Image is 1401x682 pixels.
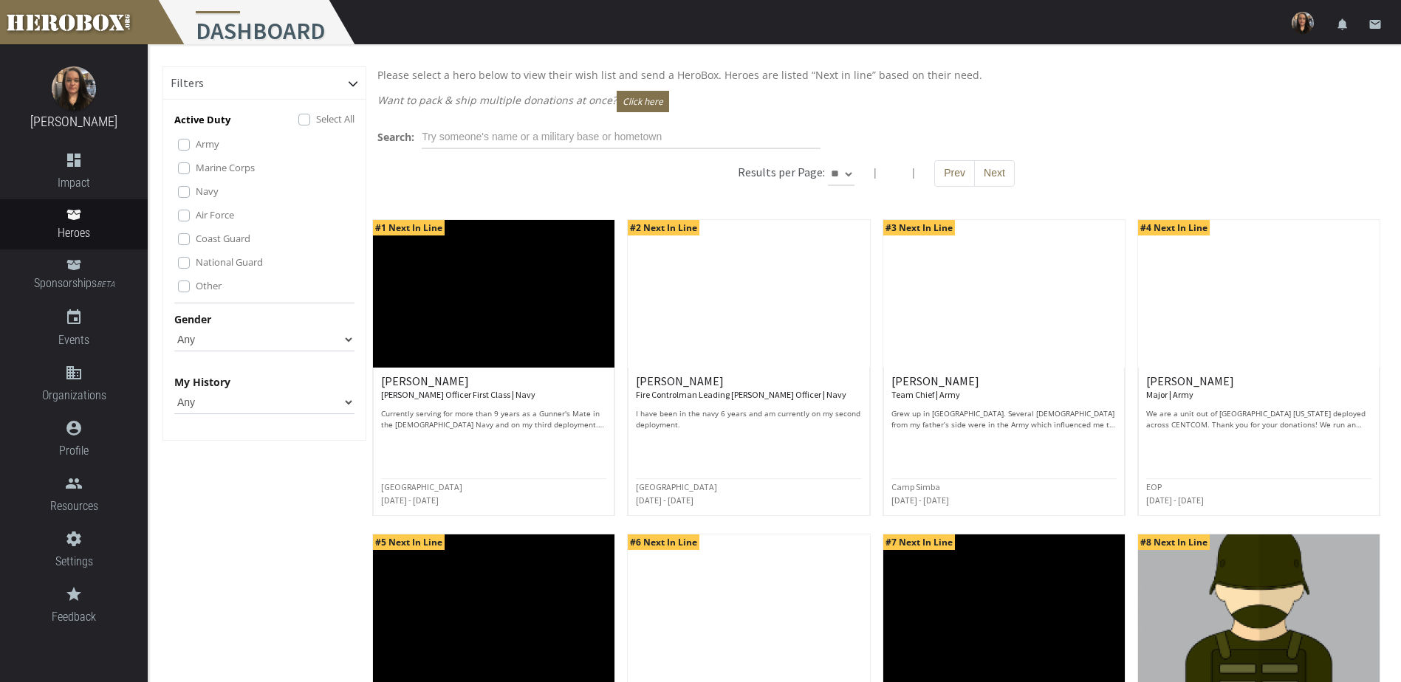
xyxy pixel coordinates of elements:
small: [DATE] - [DATE] [636,495,693,506]
span: #5 Next In Line [373,534,445,550]
a: #3 Next In Line [PERSON_NAME] Team Chief | Army Grew up in [GEOGRAPHIC_DATA]. Several [DEMOGRAPHI... [883,219,1126,516]
h6: [PERSON_NAME] [1146,375,1371,401]
p: Currently serving for more than 9 years as a Gunner's Mate in the [DEMOGRAPHIC_DATA] Navy and on ... [381,408,606,430]
small: Team Chief | Army [891,389,960,400]
label: Navy [196,183,219,199]
label: My History [174,373,230,390]
small: Fire Controlman Leading [PERSON_NAME] Officer | Navy [636,389,846,400]
i: notifications [1336,18,1349,31]
span: #7 Next In Line [883,534,955,550]
h6: [PERSON_NAME] [381,375,606,401]
small: BETA [97,280,114,289]
p: Grew up in [GEOGRAPHIC_DATA]. Several [DEMOGRAPHIC_DATA] from my father’s side were in the Army w... [891,408,1117,430]
small: [GEOGRAPHIC_DATA] [636,481,717,492]
img: image [52,66,96,111]
p: We are a unit out of [GEOGRAPHIC_DATA] [US_STATE] deployed across CENTCOM. Thank you for your don... [1146,408,1371,430]
small: [DATE] - [DATE] [891,495,949,506]
span: #8 Next In Line [1138,534,1210,550]
label: Coast Guard [196,230,250,247]
small: [PERSON_NAME] Officer First Class | Navy [381,389,535,400]
h6: [PERSON_NAME] [636,375,861,401]
p: I have been in the navy 6 years and am currently on my second deployment. [636,408,861,430]
p: Please select a hero below to view their wish list and send a HeroBox. Heroes are listed “Next in... [377,66,1375,83]
h6: Filters [171,77,204,90]
p: Active Duty [174,111,230,128]
span: | [911,165,917,179]
h6: [PERSON_NAME] [891,375,1117,401]
label: Army [196,136,219,152]
button: Next [974,160,1015,187]
a: #4 Next In Line [PERSON_NAME] Major | Army We are a unit out of [GEOGRAPHIC_DATA] [US_STATE] depl... [1137,219,1380,516]
span: #2 Next In Line [628,220,699,235]
label: Gender [174,311,211,328]
label: National Guard [196,254,263,270]
span: #3 Next In Line [883,220,955,235]
img: user-image [1292,12,1314,34]
label: Search: [377,128,414,145]
span: | [872,165,878,179]
button: Prev [934,160,975,187]
label: Marine Corps [196,159,255,176]
i: email [1369,18,1382,31]
span: #6 Next In Line [628,534,699,550]
p: Want to pack & ship multiple donations at once? [377,91,1375,112]
button: Click here [617,91,669,112]
a: [PERSON_NAME] [30,114,117,129]
small: EOP [1146,481,1162,492]
input: Try someone's name or a military base or hometown [422,125,821,149]
span: #1 Next In Line [373,220,445,235]
h6: Results per Page: [738,165,825,179]
small: Major | Army [1146,389,1193,400]
small: [DATE] - [DATE] [1146,495,1204,506]
a: #2 Next In Line [PERSON_NAME] Fire Controlman Leading [PERSON_NAME] Officer | Navy I have been in... [627,219,870,516]
label: Select All [316,111,354,127]
a: #1 Next In Line [PERSON_NAME] [PERSON_NAME] Officer First Class | Navy Currently serving for more... [372,219,615,516]
small: Camp Simba [891,481,940,492]
small: [GEOGRAPHIC_DATA] [381,481,462,492]
span: #4 Next In Line [1138,220,1210,235]
small: [DATE] - [DATE] [381,495,439,506]
label: Air Force [196,207,234,223]
label: Other [196,278,222,294]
